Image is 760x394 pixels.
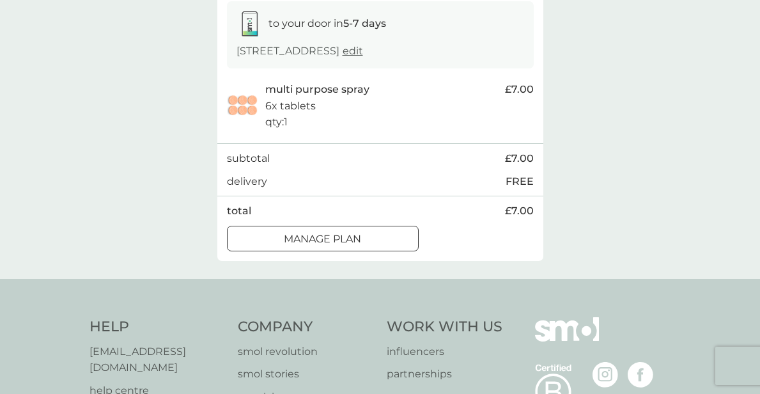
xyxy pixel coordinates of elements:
[505,81,534,98] span: £7.00
[343,45,363,57] a: edit
[265,98,316,114] p: 6x tablets
[238,317,374,337] h4: Company
[89,317,226,337] h4: Help
[238,366,374,382] a: smol stories
[593,362,618,388] img: visit the smol Instagram page
[505,203,534,219] span: £7.00
[506,173,534,190] p: FREE
[387,343,502,360] a: influencers
[227,226,419,251] button: Manage plan
[237,43,363,59] p: [STREET_ADDRESS]
[89,343,226,376] a: [EMAIL_ADDRESS][DOMAIN_NAME]
[284,231,361,248] p: Manage plan
[227,150,270,167] p: subtotal
[387,317,502,337] h4: Work With Us
[343,17,386,29] strong: 5-7 days
[227,173,267,190] p: delivery
[265,114,288,130] p: qty : 1
[628,362,653,388] img: visit the smol Facebook page
[227,203,251,219] p: total
[265,81,369,98] p: multi purpose spray
[268,17,386,29] span: to your door in
[505,150,534,167] span: £7.00
[535,317,599,361] img: smol
[238,343,374,360] a: smol revolution
[387,366,502,382] a: partnerships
